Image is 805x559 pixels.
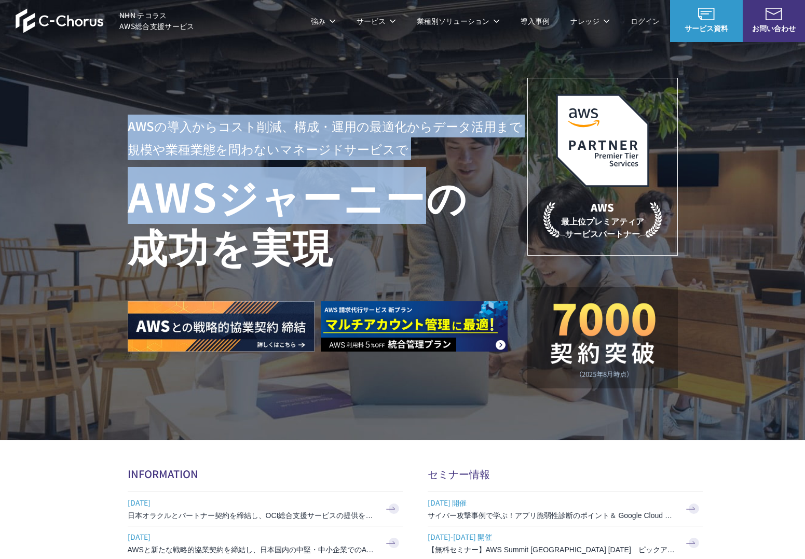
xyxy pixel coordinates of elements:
[743,23,805,34] span: お問い合わせ
[428,529,677,544] span: [DATE]-[DATE] 開催
[631,16,660,26] a: ログイン
[591,200,614,215] em: AWS
[128,495,377,510] span: [DATE]
[311,16,336,26] p: 強み
[670,23,743,34] span: サービス資料
[16,8,195,33] a: AWS総合支援サービス C-Chorus NHN テコラスAWS総合支援サービス
[698,8,715,20] img: AWS総合支援サービス C-Chorus サービス資料
[570,16,610,26] p: ナレッジ
[119,10,195,32] span: NHN テコラス AWS総合支援サービス
[128,510,377,521] h3: 日本オラクルとパートナー契約を締結し、OCI総合支援サービスの提供を開始
[417,16,500,26] p: 業種別ソリューション
[128,171,527,270] h1: AWS ジャーニーの 成功を実現
[428,466,703,481] h2: セミナー情報
[521,16,550,26] a: 導入事例
[428,544,677,555] h3: 【無料セミナー】AWS Summit [GEOGRAPHIC_DATA] [DATE] ピックアップセッション
[428,510,677,521] h3: サイバー攻撃事例で学ぶ！アプリ脆弱性診断のポイント＆ Google Cloud セキュリティ対策
[428,492,703,526] a: [DATE] 開催 サイバー攻撃事例で学ぶ！アプリ脆弱性診断のポイント＆ Google Cloud セキュリティ対策
[428,495,677,510] span: [DATE] 開催
[543,200,662,240] p: 最上位プレミアティア サービスパートナー
[548,302,657,378] img: 契約件数
[321,301,508,352] img: AWS請求代行サービス 統合管理プラン
[556,94,649,187] img: AWSプレミアティアサービスパートナー
[128,115,527,160] p: AWSの導入からコスト削減、 構成・運用の最適化からデータ活用まで 規模や業種業態を問わない マネージドサービスで
[128,301,315,352] img: AWSとの戦略的協業契約 締結
[128,466,403,481] h2: INFORMATION
[128,529,377,544] span: [DATE]
[128,544,377,555] h3: AWSと新たな戦略的協業契約を締結し、日本国内の中堅・中小企業でのAWS活用を加速
[128,492,403,526] a: [DATE] 日本オラクルとパートナー契約を締結し、OCI総合支援サービスの提供を開始
[766,8,782,20] img: お問い合わせ
[357,16,396,26] p: サービス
